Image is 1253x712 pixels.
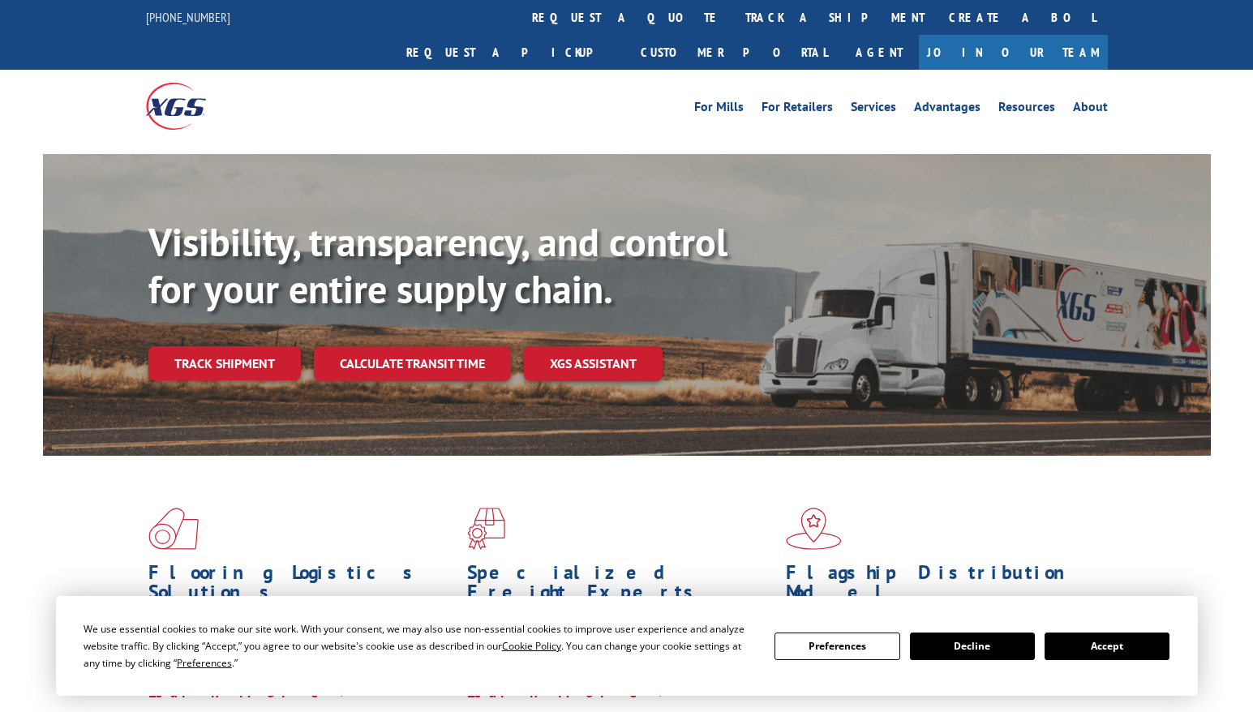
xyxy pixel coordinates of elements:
[839,35,919,70] a: Agent
[148,217,727,314] b: Visibility, transparency, and control for your entire supply chain.
[762,101,833,118] a: For Retailers
[148,683,350,701] a: Learn More >
[914,101,981,118] a: Advantages
[177,656,232,670] span: Preferences
[851,101,896,118] a: Services
[467,508,505,550] img: xgs-icon-focused-on-flooring-red
[694,101,744,118] a: For Mills
[1045,633,1169,660] button: Accept
[524,346,663,381] a: XGS ASSISTANT
[502,639,561,653] span: Cookie Policy
[314,346,511,381] a: Calculate transit time
[910,633,1035,660] button: Decline
[467,683,669,701] a: Learn More >
[148,346,301,380] a: Track shipment
[786,563,1092,610] h1: Flagship Distribution Model
[56,596,1198,696] div: Cookie Consent Prompt
[998,101,1055,118] a: Resources
[1073,101,1108,118] a: About
[786,508,842,550] img: xgs-icon-flagship-distribution-model-red
[629,35,839,70] a: Customer Portal
[148,508,199,550] img: xgs-icon-total-supply-chain-intelligence-red
[148,563,455,610] h1: Flooring Logistics Solutions
[919,35,1108,70] a: Join Our Team
[775,633,899,660] button: Preferences
[84,620,755,671] div: We use essential cookies to make our site work. With your consent, we may also use non-essential ...
[146,9,230,25] a: [PHONE_NUMBER]
[394,35,629,70] a: Request a pickup
[467,563,774,610] h1: Specialized Freight Experts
